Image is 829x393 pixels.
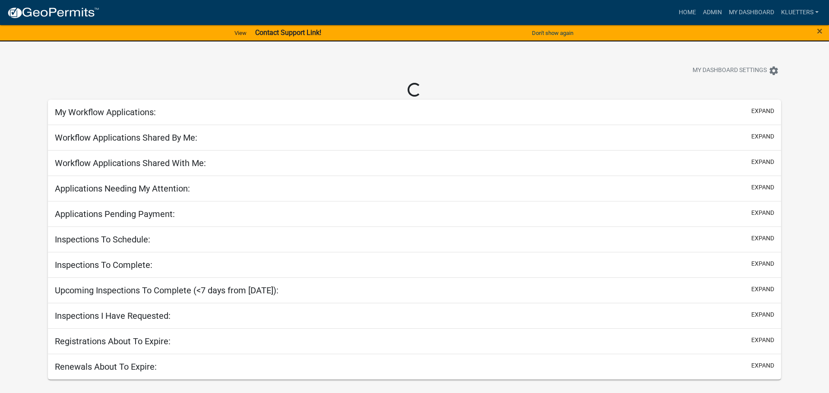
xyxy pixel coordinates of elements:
[55,183,190,194] h5: Applications Needing My Attention:
[751,157,774,167] button: expand
[817,25,823,37] span: ×
[769,66,779,76] i: settings
[55,260,152,270] h5: Inspections To Complete:
[55,336,171,346] h5: Registrations About To Expire:
[55,158,206,168] h5: Workflow Applications Shared With Me:
[231,26,250,40] a: View
[686,62,786,79] button: My Dashboard Settingssettings
[751,310,774,319] button: expand
[699,4,725,21] a: Admin
[751,234,774,243] button: expand
[751,259,774,268] button: expand
[528,26,577,40] button: Don't show again
[55,209,175,219] h5: Applications Pending Payment:
[751,107,774,116] button: expand
[55,234,150,245] h5: Inspections To Schedule:
[778,4,822,21] a: kluetters
[675,4,699,21] a: Home
[55,285,278,296] h5: Upcoming Inspections To Complete (<7 days from [DATE]):
[817,26,823,36] button: Close
[751,336,774,345] button: expand
[725,4,778,21] a: My Dashboard
[55,107,156,117] h5: My Workflow Applications:
[255,28,321,37] strong: Contact Support Link!
[751,361,774,370] button: expand
[55,132,197,143] h5: Workflow Applications Shared By Me:
[751,183,774,192] button: expand
[751,208,774,217] button: expand
[55,311,171,321] h5: Inspections I Have Requested:
[751,285,774,294] button: expand
[693,66,767,76] span: My Dashboard Settings
[55,362,157,372] h5: Renewals About To Expire:
[751,132,774,141] button: expand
